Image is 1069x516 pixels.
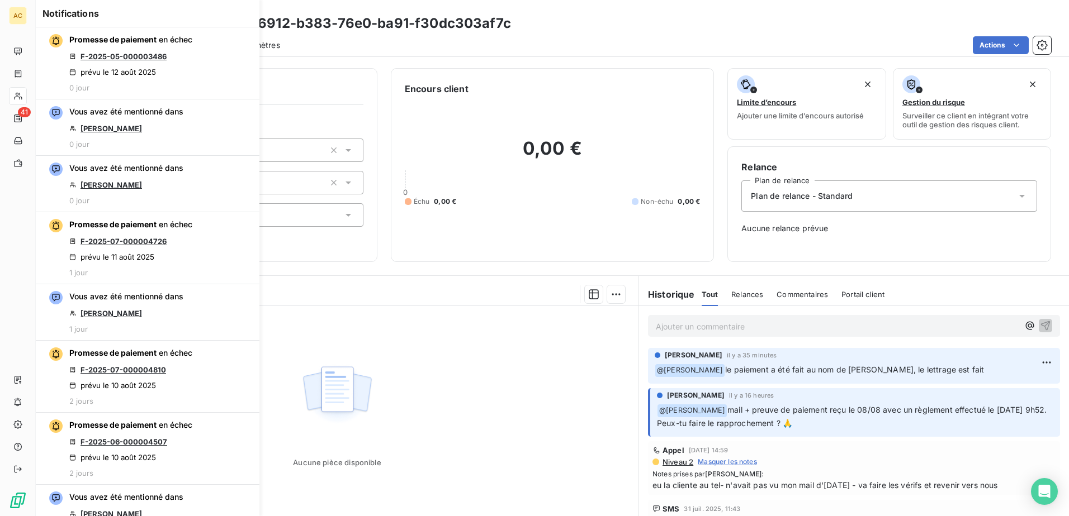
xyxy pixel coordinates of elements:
[159,35,192,44] span: en échec
[69,83,89,92] span: 0 jour
[737,111,864,120] span: Ajouter une limite d’encours autorisé
[69,291,183,302] span: Vous avez été mentionné dans
[69,396,93,405] span: 2 jours
[9,491,27,509] img: Logo LeanPay
[731,290,763,299] span: Relances
[663,504,679,513] span: SMS
[678,197,700,207] span: 0,00 €
[69,324,88,333] span: 1 jour
[405,137,701,171] h2: 0,00 €
[705,470,761,478] span: [PERSON_NAME]
[159,219,192,229] span: en échec
[689,447,729,453] span: [DATE] 14:59
[69,106,183,117] span: Vous avez été mentionné dans
[403,188,408,197] span: 0
[698,457,757,467] span: Masquer les notes
[36,284,259,341] button: Vous avez été mentionné dans[PERSON_NAME]1 jour
[69,469,93,477] span: 2 jours
[405,82,469,95] h6: Encours client
[973,36,1029,54] button: Actions
[414,197,430,207] span: Échu
[98,13,511,34] h3: [PERSON_NAME] - 01976912-b383-76e0-ba91-f30dc303af7c
[741,160,1037,174] h6: Relance
[725,365,984,374] span: le paiement a été fait au nom de [PERSON_NAME], le lettrage est fait
[902,98,965,107] span: Gestion du risque
[639,288,695,301] h6: Historique
[81,437,167,446] a: F-2025-06-000004507
[652,469,1056,479] span: Notes prises par :
[702,290,718,299] span: Tout
[301,360,373,429] img: Empty state
[69,68,156,77] div: prévu le 12 août 2025
[81,52,167,61] a: F-2025-05-000003486
[81,237,167,246] a: F-2025-07-000004726
[69,381,156,390] div: prévu le 10 août 2025
[667,390,725,400] span: [PERSON_NAME]
[36,413,259,485] button: Promesse de paiement en échecF-2025-06-000004507prévu le 10 août 20252 jours
[657,405,1049,428] span: mail + preuve de paiement reçu le 08/08 avec un règlement effectué le [DATE] 9h52. Peux-tu faire ...
[69,453,156,462] div: prévu le 10 août 2025
[1031,478,1058,505] div: Open Intercom Messenger
[69,420,157,429] span: Promesse de paiement
[293,458,381,467] span: Aucune pièce disponible
[81,365,166,374] a: F-2025-07-000004810
[777,290,828,299] span: Commentaires
[641,197,673,207] span: Non-échu
[729,392,774,399] span: il y a 16 heures
[36,27,259,99] button: Promesse de paiement en échecF-2025-05-000003486prévu le 12 août 20250 jour
[663,446,684,455] span: Appel
[741,223,1037,234] span: Aucune relance prévue
[69,348,157,357] span: Promesse de paiement
[36,212,259,284] button: Promesse de paiement en échecF-2025-07-000004726prévu le 11 août 20251 jour
[841,290,884,299] span: Portail client
[36,156,259,212] button: Vous avez été mentionné dans[PERSON_NAME]0 jour
[18,107,31,117] span: 41
[655,364,725,377] span: @ [PERSON_NAME]
[159,348,192,357] span: en échec
[36,341,259,413] button: Promesse de paiement en échecF-2025-07-000004810prévu le 10 août 20252 jours
[81,124,142,133] a: [PERSON_NAME]
[36,99,259,156] button: Vous avez été mentionné dans[PERSON_NAME]0 jour
[9,109,26,127] a: 41
[893,68,1051,140] button: Gestion du risqueSurveiller ce client en intégrant votre outil de gestion des risques client.
[727,68,886,140] button: Limite d’encoursAjouter une limite d’encours autorisé
[652,479,1056,491] span: eu la cliente au tel- n'avait pas vu mon mail d'[DATE] - va faire les vérifs et revenir vers nous
[658,404,727,417] span: @ [PERSON_NAME]
[69,35,157,44] span: Promesse de paiement
[81,309,142,318] a: [PERSON_NAME]
[69,163,183,174] span: Vous avez été mentionné dans
[661,457,693,466] span: Niveau 2
[9,7,27,25] div: AC
[42,7,253,20] h6: Notifications
[69,196,89,205] span: 0 jour
[727,352,777,359] span: il y a 35 minutes
[737,98,796,107] span: Limite d’encours
[684,505,740,512] span: 31 juil. 2025, 11:43
[69,491,183,503] span: Vous avez été mentionné dans
[69,219,157,229] span: Promesse de paiement
[81,180,142,189] a: [PERSON_NAME]
[665,350,722,360] span: [PERSON_NAME]
[434,197,456,207] span: 0,00 €
[69,268,88,277] span: 1 jour
[69,252,154,261] div: prévu le 11 août 2025
[902,111,1042,129] span: Surveiller ce client en intégrant votre outil de gestion des risques client.
[159,420,192,429] span: en échec
[751,190,853,202] span: Plan de relance - Standard
[69,140,89,149] span: 0 jour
